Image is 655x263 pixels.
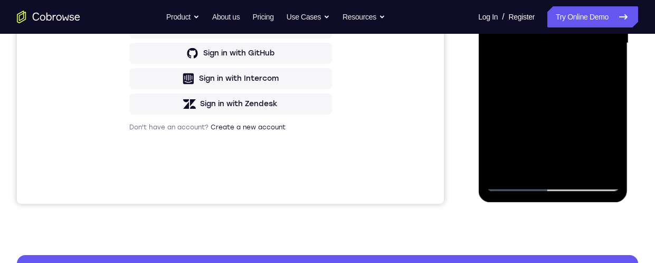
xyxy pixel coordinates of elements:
[547,6,638,27] a: Try Online Demo
[112,167,315,189] button: Sign in with Google
[183,249,261,259] div: Sign in with Zendesk
[287,6,330,27] button: Use Cases
[166,6,200,27] button: Product
[112,218,315,239] button: Sign in with Intercom
[17,11,80,23] a: Go to the home page
[478,6,498,27] a: Log In
[212,6,240,27] a: About us
[112,193,315,214] button: Sign in with GitHub
[186,173,258,183] div: Sign in with Google
[252,6,273,27] a: Pricing
[208,151,219,159] p: or
[112,121,315,142] button: Sign in
[502,11,504,23] span: /
[186,198,258,209] div: Sign in with GitHub
[343,6,385,27] button: Resources
[119,101,309,111] input: Enter your email
[182,223,262,234] div: Sign in with Intercom
[509,6,535,27] a: Register
[112,72,315,87] h1: Sign in to your account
